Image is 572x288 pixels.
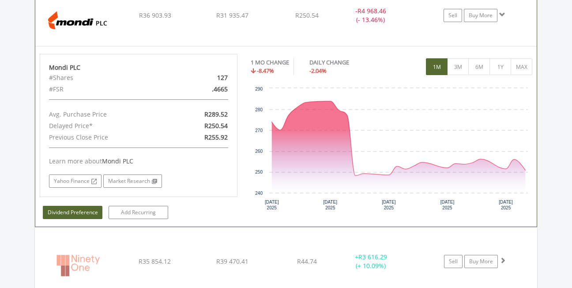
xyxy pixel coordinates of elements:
[468,58,490,75] button: 6M
[447,58,469,75] button: 3M
[170,72,234,83] div: 127
[357,7,386,15] span: R4 968.46
[42,109,170,120] div: Avg. Purchase Price
[464,255,498,268] a: Buy More
[499,200,513,210] text: [DATE] 2025
[251,58,289,67] div: 1 MO CHANGE
[323,200,337,210] text: [DATE] 2025
[216,257,248,265] span: R39 470.41
[255,170,263,174] text: 250
[43,206,102,219] a: Dividend Preference
[42,72,170,83] div: #Shares
[255,149,263,154] text: 260
[358,253,387,261] span: R3 616.29
[204,110,228,118] span: R289.52
[255,191,263,196] text: 240
[49,157,228,166] div: Learn more about
[338,7,404,24] div: - (- 13.46%)
[42,83,170,95] div: #FSR
[382,200,396,210] text: [DATE] 2025
[49,174,102,188] a: Yahoo Finance
[257,67,274,75] span: -8.47%
[309,67,327,75] span: -2.04%
[338,253,404,270] div: + (+ 10.09%)
[102,157,133,165] span: Mondi PLC
[255,87,263,91] text: 290
[444,9,462,22] a: Sell
[103,174,162,188] a: Market Research
[251,84,533,216] div: Chart. Highcharts interactive chart.
[511,58,532,75] button: MAX
[204,133,228,141] span: R255.92
[139,257,171,265] span: R35 854.12
[42,120,170,132] div: Delayed Price*
[440,200,454,210] text: [DATE] 2025
[295,11,319,19] span: R250.54
[309,58,380,67] div: DAILY CHANGE
[204,121,228,130] span: R250.54
[109,206,168,219] a: Add Recurring
[265,200,279,210] text: [DATE] 2025
[170,83,234,95] div: .4665
[49,63,228,72] div: Mondi PLC
[489,58,511,75] button: 1Y
[426,58,448,75] button: 1M
[255,107,263,112] text: 280
[139,11,171,19] span: R36 903.93
[297,257,317,265] span: R44.74
[42,132,170,143] div: Previous Close Price
[216,11,248,19] span: R31 935.47
[255,128,263,133] text: 270
[444,255,463,268] a: Sell
[464,9,497,22] a: Buy More
[251,84,532,216] svg: Interactive chart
